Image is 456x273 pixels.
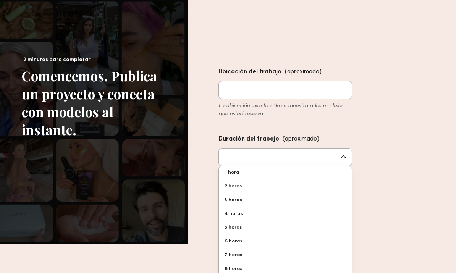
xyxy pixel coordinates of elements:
[22,67,157,139] font: Comencemos. Publica un proyecto y conecta con modelos al instante.
[225,170,239,175] font: 1 hora
[225,253,243,257] font: 7 horas
[218,136,279,142] font: Duración del trabajo
[23,57,91,62] font: 2 minutos para completar
[218,103,343,116] font: La ubicación exacta sólo se muestra a los modelos que usted reserva.
[225,198,242,202] font: 3 horas
[218,69,281,75] font: Ubicación del trabajo
[225,225,242,230] font: 5 horas
[283,136,319,142] font: (aproximado)
[225,184,242,189] font: 2 horas
[225,239,243,244] font: 6 horas
[285,69,322,75] font: (aproximado)
[225,267,243,271] font: 8 horas
[218,81,352,99] input: Ubicación del trabajo(aproximado)La ubicación exacta sólo se muestra a los modelos que usted rese...
[225,212,243,216] font: 4 horas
